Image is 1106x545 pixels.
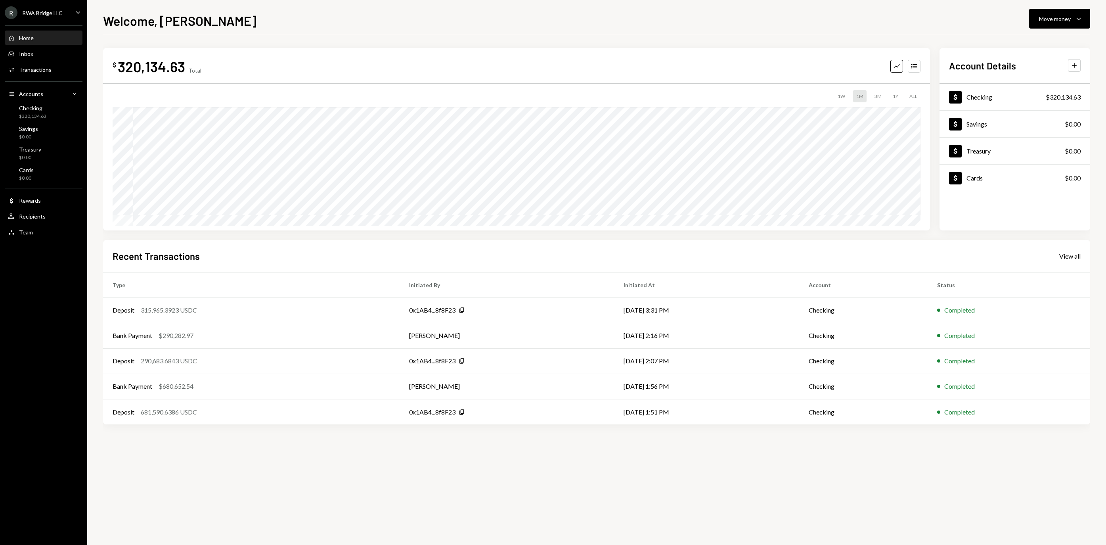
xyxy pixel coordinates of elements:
[890,90,901,102] div: 1Y
[5,225,82,239] a: Team
[159,331,193,340] div: $290,282.97
[141,407,197,417] div: 681,590.6386 USDC
[400,374,614,399] td: [PERSON_NAME]
[141,356,197,366] div: 290,683.6843 USDC
[5,123,82,142] a: Savings$0.00
[853,90,867,102] div: 1M
[614,374,799,399] td: [DATE] 1:56 PM
[928,272,1090,297] th: Status
[19,35,34,41] div: Home
[834,90,848,102] div: 1W
[944,382,975,391] div: Completed
[19,167,34,173] div: Cards
[614,323,799,348] td: [DATE] 2:16 PM
[113,305,134,315] div: Deposit
[400,272,614,297] th: Initiated By
[5,31,82,45] a: Home
[5,102,82,121] a: Checking$320,134.63
[1029,9,1090,29] button: Move money
[1046,92,1081,102] div: $320,134.63
[103,272,400,297] th: Type
[944,356,975,366] div: Completed
[5,6,17,19] div: R
[19,66,52,73] div: Transactions
[966,147,991,155] div: Treasury
[113,407,134,417] div: Deposit
[5,164,82,183] a: Cards$0.00
[19,197,41,204] div: Rewards
[118,58,185,75] div: 320,134.63
[5,144,82,163] a: Treasury$0.00
[944,305,975,315] div: Completed
[799,399,928,424] td: Checking
[5,46,82,61] a: Inbox
[5,86,82,101] a: Accounts
[940,84,1090,110] a: Checking$320,134.63
[19,146,41,153] div: Treasury
[159,382,193,391] div: $680,652.54
[940,111,1090,137] a: Savings$0.00
[19,154,41,161] div: $0.00
[19,113,46,120] div: $320,134.63
[400,323,614,348] td: [PERSON_NAME]
[944,407,975,417] div: Completed
[103,13,256,29] h1: Welcome, [PERSON_NAME]
[614,272,799,297] th: Initiated At
[141,305,197,315] div: 315,965.3923 USDC
[188,67,201,74] div: Total
[19,175,34,182] div: $0.00
[940,138,1090,164] a: Treasury$0.00
[409,305,455,315] div: 0x1AB4...8f8F23
[5,209,82,223] a: Recipients
[944,331,975,340] div: Completed
[940,165,1090,191] a: Cards$0.00
[19,50,33,57] div: Inbox
[799,348,928,374] td: Checking
[871,90,885,102] div: 3M
[1065,146,1081,156] div: $0.00
[966,93,992,101] div: Checking
[19,229,33,236] div: Team
[5,193,82,207] a: Rewards
[799,323,928,348] td: Checking
[409,407,455,417] div: 0x1AB4...8f8F23
[113,331,152,340] div: Bank Payment
[19,213,46,220] div: Recipients
[19,125,38,132] div: Savings
[949,59,1016,72] h2: Account Details
[19,90,43,97] div: Accounts
[22,10,63,16] div: RWA Bridge LLC
[19,105,46,111] div: Checking
[966,174,983,182] div: Cards
[614,399,799,424] td: [DATE] 1:51 PM
[113,356,134,366] div: Deposit
[799,297,928,323] td: Checking
[113,249,200,263] h2: Recent Transactions
[113,382,152,391] div: Bank Payment
[614,297,799,323] td: [DATE] 3:31 PM
[1059,251,1081,260] a: View all
[614,348,799,374] td: [DATE] 2:07 PM
[5,62,82,77] a: Transactions
[113,61,116,69] div: $
[1065,173,1081,183] div: $0.00
[1059,252,1081,260] div: View all
[1039,15,1071,23] div: Move money
[799,374,928,399] td: Checking
[409,356,455,366] div: 0x1AB4...8f8F23
[799,272,928,297] th: Account
[19,134,38,140] div: $0.00
[1065,119,1081,129] div: $0.00
[966,120,987,128] div: Savings
[906,90,920,102] div: ALL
